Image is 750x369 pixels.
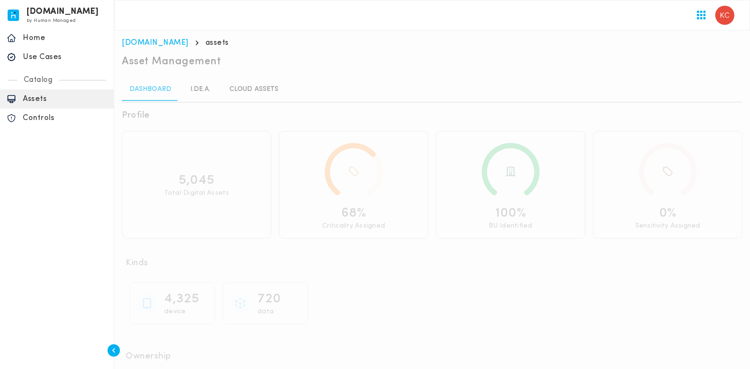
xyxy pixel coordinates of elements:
[164,189,229,198] p: Total Digital Assets
[711,2,738,29] button: User
[8,10,19,21] img: invicta.io
[715,6,734,25] img: Kristofferson Campilan
[257,290,281,308] p: 720
[122,38,742,48] nav: breadcrumb
[27,18,76,23] span: by Human Managed
[122,55,221,69] h5: Asset Management
[164,308,207,316] p: device
[341,205,366,222] p: 68%
[27,9,99,15] h6: [DOMAIN_NAME]
[126,351,171,362] h6: Ownership
[126,258,148,269] h6: Kinds
[23,113,107,123] p: Controls
[164,290,199,308] p: 4,325
[122,110,150,121] h6: Profile
[489,222,532,230] p: BU Identified
[222,78,286,101] a: Cloud Assets
[178,172,215,189] p: 5,045
[122,78,179,101] a: Dashboard
[23,33,107,43] p: Home
[257,308,300,316] p: data
[635,222,701,230] p: Sensitivity Assigned
[206,38,229,48] p: assets
[122,39,188,47] a: [DOMAIN_NAME]
[23,52,107,62] p: Use Cases
[659,205,677,222] p: 0%
[179,78,222,101] a: I.DE.A.
[17,75,59,85] p: Catalog
[23,94,107,104] p: Assets
[495,205,526,222] p: 100%
[322,222,385,230] p: Criticality Assigned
